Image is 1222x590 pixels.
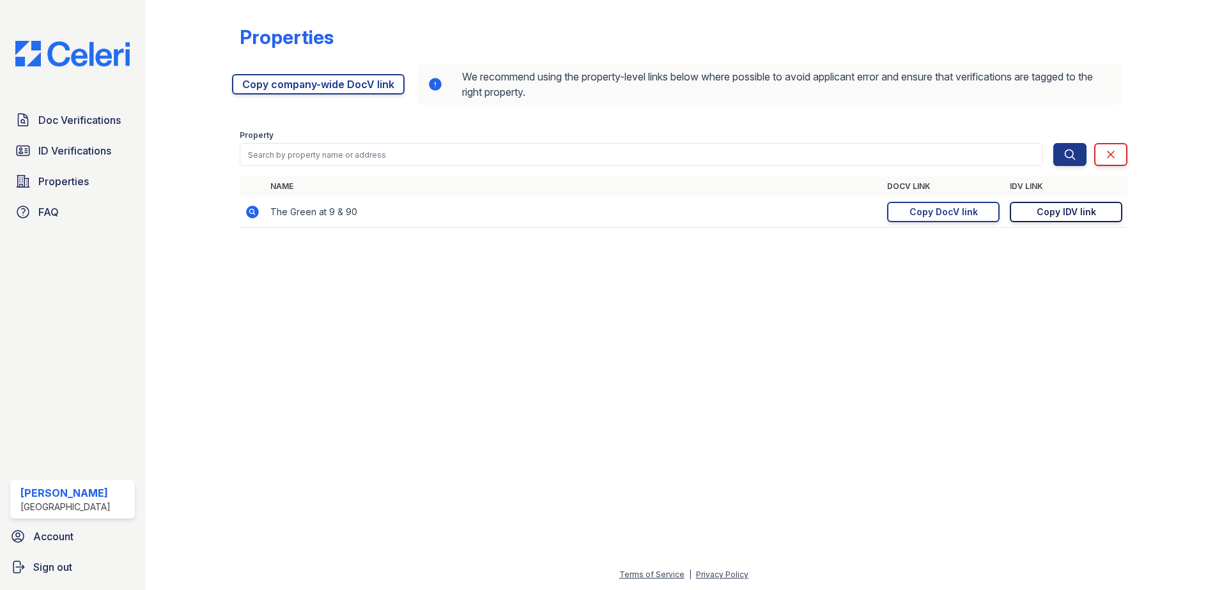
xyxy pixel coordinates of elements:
a: Privacy Policy [696,570,748,579]
span: Properties [38,174,89,189]
div: Properties [240,26,334,49]
a: Doc Verifications [10,107,135,133]
a: Account [5,524,140,549]
a: FAQ [10,199,135,225]
a: Properties [10,169,135,194]
label: Property [240,130,274,140]
span: Account [33,529,73,544]
a: Sign out [5,554,140,580]
div: [GEOGRAPHIC_DATA] [20,501,111,513]
th: Name [265,176,882,197]
a: Copy IDV link [1010,202,1122,222]
div: Copy DocV link [909,206,978,218]
div: | [689,570,692,579]
th: IDV Link [1005,176,1127,197]
a: Copy DocV link [887,202,1000,222]
span: Doc Verifications [38,112,121,128]
span: Sign out [33,559,72,575]
div: Copy IDV link [1037,206,1096,218]
span: ID Verifications [38,143,111,158]
span: FAQ [38,204,59,220]
div: [PERSON_NAME] [20,485,111,501]
img: CE_Logo_Blue-a8612792a0a2168367f1c8372b55b34899dd931a85d93a1a3d3e32e68fde9ad4.png [5,41,140,66]
td: The Green at 9 & 90 [265,197,882,228]
a: Copy company-wide DocV link [232,74,405,95]
div: We recommend using the property-level links below where possible to avoid applicant error and ens... [417,64,1122,105]
a: ID Verifications [10,138,135,163]
input: Search by property name or address [240,143,1043,166]
th: DocV Link [882,176,1005,197]
a: Terms of Service [619,570,684,579]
